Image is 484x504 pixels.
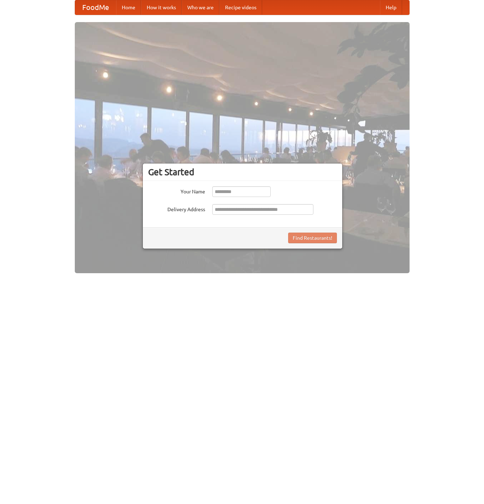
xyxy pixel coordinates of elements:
[116,0,141,15] a: Home
[148,204,205,213] label: Delivery Address
[75,0,116,15] a: FoodMe
[141,0,182,15] a: How it works
[148,167,337,177] h3: Get Started
[148,186,205,195] label: Your Name
[219,0,262,15] a: Recipe videos
[288,233,337,243] button: Find Restaurants!
[182,0,219,15] a: Who we are
[380,0,402,15] a: Help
